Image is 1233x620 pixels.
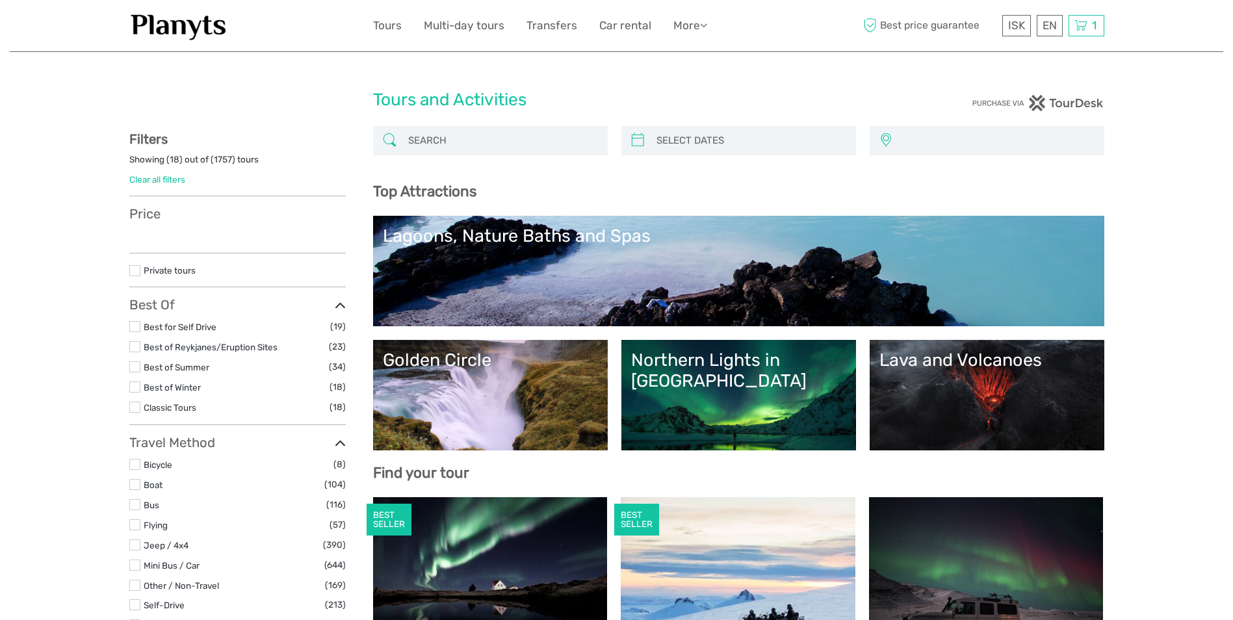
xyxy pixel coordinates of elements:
[373,16,402,35] a: Tours
[599,16,651,35] a: Car rental
[861,15,999,36] span: Best price guarantee
[333,457,346,472] span: (8)
[325,578,346,593] span: (169)
[324,477,346,492] span: (104)
[373,90,861,110] h1: Tours and Activities
[383,350,598,441] a: Golden Circle
[129,435,346,450] h3: Travel Method
[373,183,476,200] b: Top Attractions
[330,517,346,532] span: (57)
[129,297,346,313] h3: Best Of
[329,339,346,354] span: (23)
[324,558,346,573] span: (644)
[383,226,1095,316] a: Lagoons, Nature Baths and Spas
[129,10,228,42] img: 1453-555b4ac7-172b-4ae9-927d-298d0724a4f4_logo_small.jpg
[651,129,850,152] input: SELECT DATES
[330,400,346,415] span: (18)
[526,16,577,35] a: Transfers
[673,16,707,35] a: More
[144,265,196,276] a: Private tours
[326,497,346,512] span: (116)
[129,206,346,222] h3: Price
[879,350,1095,441] a: Lava and Volcanoes
[144,362,209,372] a: Best of Summer
[144,500,159,510] a: Bus
[1090,19,1098,32] span: 1
[325,597,346,612] span: (213)
[144,600,185,610] a: Self-Drive
[972,95,1104,111] img: PurchaseViaTourDesk.png
[631,350,846,392] div: Northern Lights in [GEOGRAPHIC_DATA]
[323,537,346,552] span: (390)
[631,350,846,441] a: Northern Lights in [GEOGRAPHIC_DATA]
[424,16,504,35] a: Multi-day tours
[144,580,219,591] a: Other / Non-Travel
[330,380,346,394] span: (18)
[144,540,188,550] a: Jeep / 4x4
[129,153,346,174] div: Showing ( ) out of ( ) tours
[129,174,185,185] a: Clear all filters
[144,382,201,393] a: Best of Winter
[367,504,411,536] div: BEST SELLER
[129,131,168,147] strong: Filters
[614,504,659,536] div: BEST SELLER
[144,402,196,413] a: Classic Tours
[383,350,598,370] div: Golden Circle
[329,359,346,374] span: (34)
[383,226,1095,246] div: Lagoons, Nature Baths and Spas
[1008,19,1025,32] span: ISK
[144,459,172,470] a: Bicycle
[1037,15,1063,36] div: EN
[403,129,601,152] input: SEARCH
[144,480,162,490] a: Boat
[144,520,168,530] a: Flying
[214,153,232,166] label: 1757
[144,322,216,332] a: Best for Self Drive
[879,350,1095,370] div: Lava and Volcanoes
[144,342,278,352] a: Best of Reykjanes/Eruption Sites
[373,464,469,482] b: Find your tour
[330,319,346,334] span: (19)
[144,560,200,571] a: Mini Bus / Car
[170,153,179,166] label: 18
